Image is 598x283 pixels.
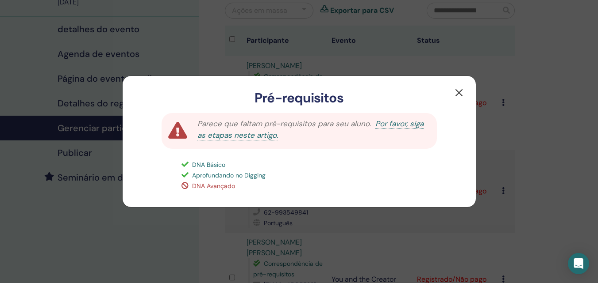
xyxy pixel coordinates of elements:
[137,90,462,106] h3: Pré-requisitos
[568,253,589,274] div: Open Intercom Messenger
[197,119,424,140] a: Por favor, siga as etapas neste artigo.
[192,171,266,179] span: Aprofundando no Digging
[192,182,235,190] span: DNA Avançado
[192,161,225,169] span: DNA Básico
[197,119,371,128] span: Parece que faltam pré-requisitos para seu aluno.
